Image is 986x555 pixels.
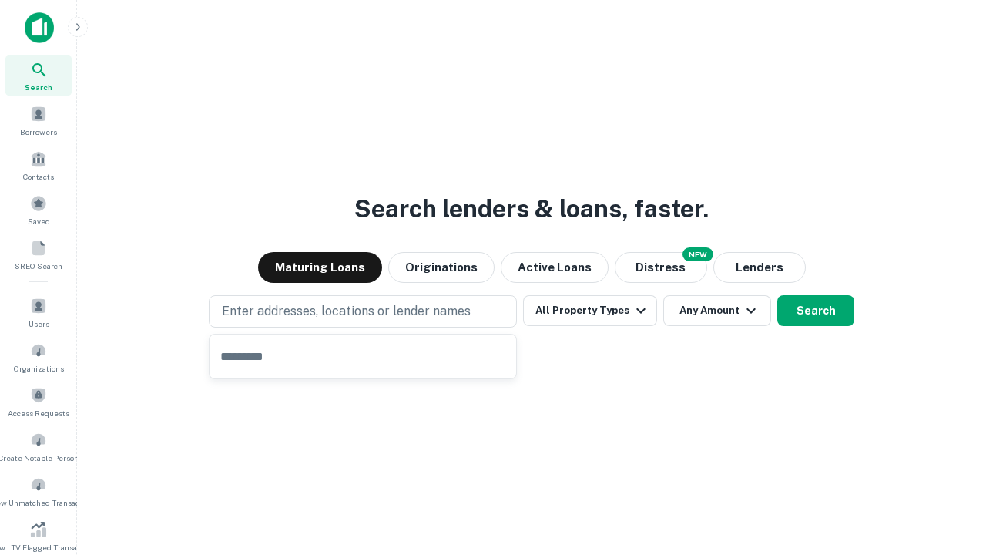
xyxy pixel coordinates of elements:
[258,252,382,283] button: Maturing Loans
[209,295,517,328] button: Enter addresses, locations or lender names
[5,55,72,96] a: Search
[663,295,771,326] button: Any Amount
[5,189,72,230] a: Saved
[23,170,54,183] span: Contacts
[5,336,72,378] a: Organizations
[20,126,57,138] span: Borrowers
[909,432,986,506] iframe: Chat Widget
[222,302,471,321] p: Enter addresses, locations or lender names
[14,362,64,375] span: Organizations
[615,252,707,283] button: Search distressed loans with lien and other non-mortgage details.
[28,215,50,227] span: Saved
[15,260,62,272] span: SREO Search
[5,234,72,275] a: SREO Search
[354,190,709,227] h3: Search lenders & loans, faster.
[5,470,72,512] a: Review Unmatched Transactions
[713,252,806,283] button: Lenders
[523,295,657,326] button: All Property Types
[682,247,713,261] div: NEW
[777,295,854,326] button: Search
[501,252,609,283] button: Active Loans
[8,407,69,419] span: Access Requests
[388,252,495,283] button: Originations
[5,291,72,333] a: Users
[5,381,72,422] a: Access Requests
[5,99,72,141] a: Borrowers
[5,425,72,467] a: Create Notable Person
[29,318,49,330] span: Users
[5,144,72,186] a: Contacts
[25,81,52,93] span: Search
[25,12,54,43] img: capitalize-icon.png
